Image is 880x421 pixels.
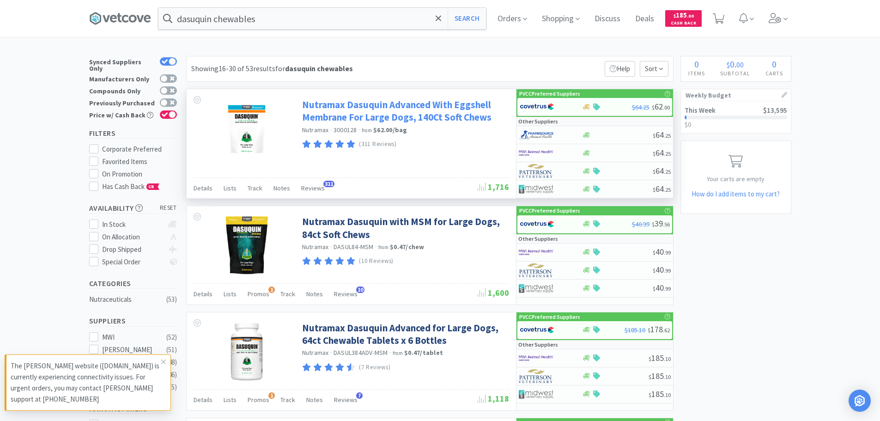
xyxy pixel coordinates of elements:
img: 77fca1acd8b6420a9015268ca798ef17_1.png [520,217,554,231]
div: Drop Shipped [102,244,164,255]
div: Previously Purchased [89,98,155,106]
span: 7 [356,392,363,399]
div: Corporate Preferred [102,144,177,155]
span: 185 [649,353,671,363]
a: Discuss [591,15,624,23]
span: Reviews [334,290,358,298]
a: Nutramax Dasuquin with MSM for Large Dogs, 84ct Soft Chews [302,215,507,241]
div: Open Intercom Messenger [849,390,871,412]
span: 64 [653,129,671,140]
span: from [393,350,403,356]
span: . 25 [664,168,671,175]
div: ( 5 ) [170,382,177,393]
span: $ [727,60,730,69]
h5: Categories [89,278,177,289]
img: f5e969b455434c6296c6d81ef179fa71_3.png [519,263,553,277]
span: $ [649,373,651,380]
span: 3000128 [334,126,357,134]
h5: How do I add items to my cart? [681,189,791,200]
span: from [362,127,372,134]
span: $ [653,186,655,193]
span: . 99 [664,267,671,274]
div: ( 46 ) [166,369,177,380]
div: Synced Suppliers Only [89,57,155,72]
span: Lists [224,290,237,298]
span: $ [653,168,655,175]
span: $ [652,104,655,111]
div: Showing 16-30 of 53 results [191,63,353,75]
span: $40.99 [632,220,649,228]
span: DASUL84-MSM [334,243,374,251]
div: Compounds Only [89,86,155,94]
span: 10 [356,287,364,293]
span: Cash Back [671,21,696,27]
span: . 99 [664,285,671,292]
span: Reviews [301,184,325,192]
span: Track [280,290,295,298]
div: Nutraceuticals [89,294,164,305]
span: . 25 [664,132,671,139]
div: Price w/ Cash Back [89,110,155,118]
span: 64 [653,147,671,158]
span: 185 [649,389,671,399]
p: (7 Reviews) [359,363,390,372]
span: 00 [736,60,744,69]
button: Search [448,8,486,29]
h4: Items [681,69,713,78]
p: Other Suppliers [518,340,558,349]
span: · [375,243,377,251]
a: Nutramax [302,243,329,251]
img: 77fca1acd8b6420a9015268ca798ef17_1.png [520,323,554,337]
span: 0 [730,58,734,70]
span: . 25 [664,186,671,193]
span: 178 [648,324,670,335]
span: Promos [248,290,269,298]
span: 62 [652,101,670,112]
span: Details [194,396,212,404]
span: Details [194,184,212,192]
span: . 80 [687,13,694,19]
div: On Promotion [102,169,177,180]
span: . 56 [663,221,670,228]
img: 83d30a12fa3c4b72bd42353e6320e62c_571822.png [217,98,277,159]
div: ( 52 ) [166,332,177,343]
span: 39 [652,218,670,229]
p: PVCC Preferred Suppliers [519,312,580,321]
p: Other Suppliers [518,117,558,126]
img: 4dd14cff54a648ac9e977f0c5da9bc2e_5.png [519,281,553,295]
span: from [378,244,388,250]
a: Deals [631,15,658,23]
span: . 25 [664,150,671,157]
p: PVCC Preferred Suppliers [519,89,580,98]
span: · [389,348,391,357]
strong: dasuquin chewables [285,64,353,73]
div: ( 51 ) [166,344,177,355]
span: Notes [306,396,323,404]
span: 185 [674,11,694,19]
p: (311 Reviews) [359,140,397,149]
span: $ [653,150,655,157]
span: · [330,126,332,134]
span: . 10 [664,373,671,380]
div: MWI [102,332,159,343]
img: 4dd14cff54a648ac9e977f0c5da9bc2e_5.png [519,182,553,196]
a: Nutramax Dasuquin Advanced With Eggshell Membrane For Large Dogs, 140Ct Soft Chews [302,98,507,124]
span: · [330,348,332,357]
span: 311 [323,181,334,187]
strong: $62.00 / bag [373,126,407,134]
span: . 00 [663,104,670,111]
p: (10 Reviews) [359,256,394,266]
a: Nutramax [302,126,329,134]
span: $ [653,285,655,292]
span: 40 [653,246,671,257]
span: Notes [273,184,290,192]
span: Reviews [334,396,358,404]
span: reset [160,203,177,213]
span: 0 [694,58,699,70]
img: 52882f34e8254ebb9ba9e3e962a6e24b_406999.png [217,322,277,382]
span: $ [652,221,655,228]
span: 1 [268,287,275,293]
span: . 99 [664,249,671,256]
div: ( 53 ) [166,294,177,305]
span: · [358,126,360,134]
